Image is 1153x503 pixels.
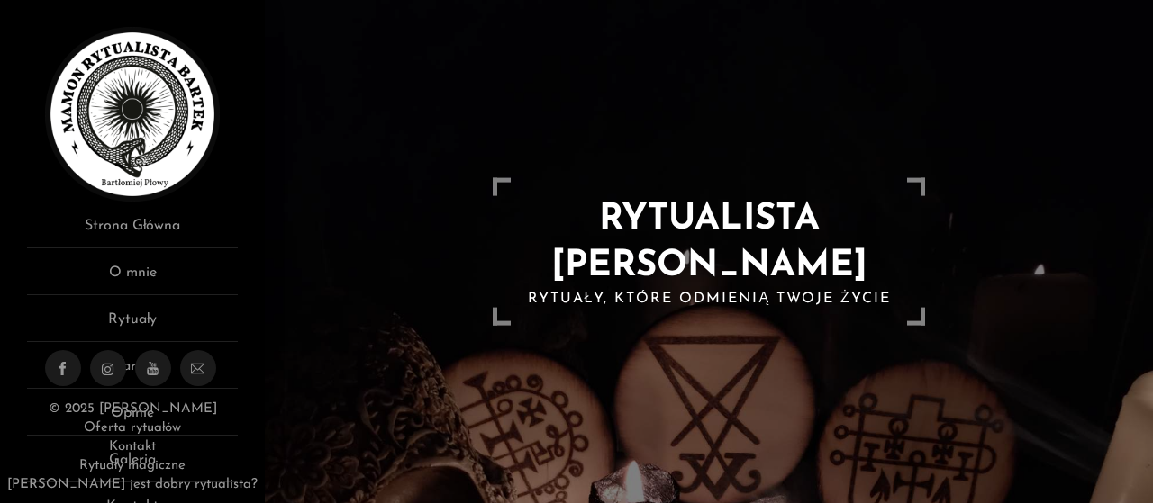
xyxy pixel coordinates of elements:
[27,215,238,248] a: Strona Główna
[27,262,238,295] a: O mnie
[511,289,907,308] h2: Rytuały, które odmienią Twoje życie
[27,309,238,342] a: Rytuały
[79,459,186,472] a: Rytuały magiczne
[84,421,181,435] a: Oferta rytuałów
[7,478,258,491] a: [PERSON_NAME] jest dobry rytualista?
[511,195,907,289] h1: RYTUALISTA [PERSON_NAME]
[45,27,220,202] img: Rytualista Bartek
[109,440,156,454] a: Kontakt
